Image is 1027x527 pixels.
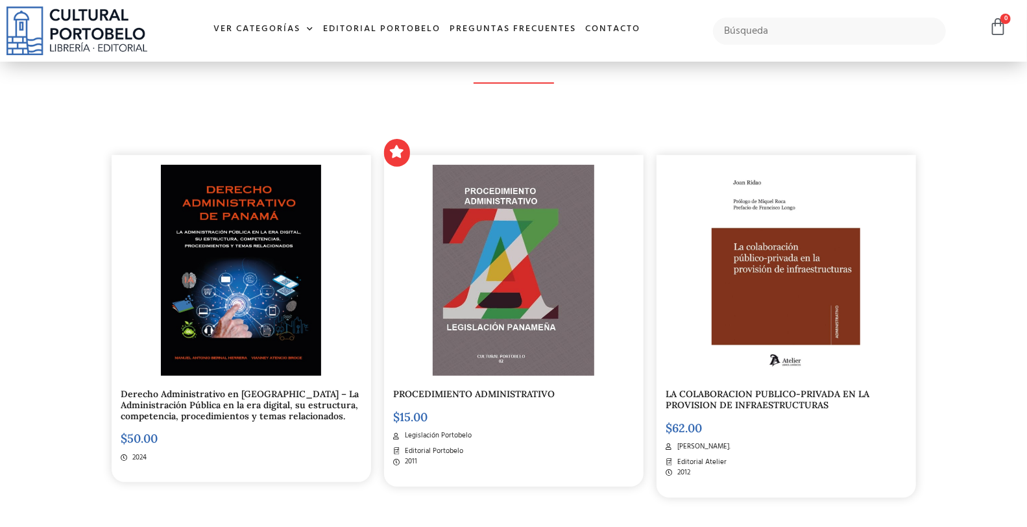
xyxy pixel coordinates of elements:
bdi: 62.00 [666,421,703,435]
span: Editorial Atelier [674,457,727,468]
span: $ [394,410,400,424]
span: Editorial Portobelo [402,446,463,457]
a: Editorial Portobelo [319,16,445,43]
img: la_colaboracion_publico_siguiente-1-scaled-1.jpg [712,165,861,376]
a: LA COLABORACION PUBLICO-PRIVADA EN LA PROVISION DE INFRAESTRUCTURAS [666,388,870,411]
a: Derecho Administrativo en [GEOGRAPHIC_DATA] – La Administración Pública en la era digital, su est... [121,388,359,422]
span: $ [121,431,128,446]
span: 2012 [674,467,690,478]
input: Búsqueda [713,18,945,45]
img: LP02-2.jpg [433,165,594,376]
bdi: 50.00 [121,431,158,446]
span: $ [666,421,673,435]
span: 2011 [402,456,417,467]
span: 0 [1000,14,1011,24]
a: 0 [989,18,1007,36]
span: 2024 [129,452,147,463]
img: MIGUEL-BERNAL [161,165,320,376]
span: Legislación Portobelo [402,430,472,441]
a: Ver Categorías [209,16,319,43]
a: Preguntas frecuentes [445,16,581,43]
bdi: 15.00 [394,410,428,424]
a: Contacto [581,16,645,43]
span: [PERSON_NAME]. [674,441,731,452]
a: PROCEDIMIENTO ADMINISTRATIVO [394,388,555,400]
